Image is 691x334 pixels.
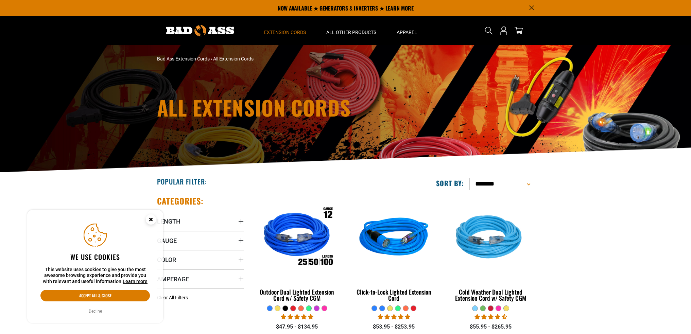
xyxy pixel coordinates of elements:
a: Bad Ass Extension Cords [157,56,210,61]
span: All Other Products [326,29,376,35]
summary: Color [157,250,244,269]
summary: Length [157,212,244,231]
summary: Amperage [157,269,244,288]
div: Click-to-Lock Lighted Extension Cord [350,289,437,301]
span: Apparel [397,29,417,35]
h2: Popular Filter: [157,177,207,186]
span: 4.61 stars [474,314,507,320]
span: 4.81 stars [281,314,313,320]
a: Learn more [123,279,148,284]
h2: We use cookies [40,252,150,261]
a: Outdoor Dual Lighted Extension Cord w/ Safety CGM Outdoor Dual Lighted Extension Cord w/ Safety CGM [254,196,341,305]
aside: Cookie Consent [27,210,163,323]
button: Accept all & close [40,290,150,301]
summary: All Other Products [316,16,386,45]
span: Color [157,256,176,264]
summary: Extension Cords [254,16,316,45]
button: Decline [87,308,104,315]
div: $47.95 - $134.95 [254,323,341,331]
span: Gauge [157,237,177,245]
span: 4.87 stars [378,314,410,320]
span: › [211,56,212,61]
span: All Extension Cords [213,56,254,61]
a: Clear All Filters [157,294,191,301]
label: Sort by: [436,179,464,188]
span: Clear All Filters [157,295,188,300]
p: This website uses cookies to give you the most awesome browsing experience and provide you with r... [40,267,150,285]
a: blue Click-to-Lock Lighted Extension Cord [350,196,437,305]
span: Extension Cords [264,29,306,35]
div: $53.95 - $253.95 [350,323,437,331]
summary: Apparel [386,16,427,45]
span: Amperage [157,275,189,283]
h1: All Extension Cords [157,97,405,118]
span: Length [157,217,180,225]
div: Outdoor Dual Lighted Extension Cord w/ Safety CGM [254,289,341,301]
img: Light Blue [448,199,534,277]
img: Bad Ass Extension Cords [166,25,234,36]
div: Cold Weather Dual Lighted Extension Cord w/ Safety CGM [447,289,534,301]
nav: breadcrumbs [157,55,405,63]
a: Light Blue Cold Weather Dual Lighted Extension Cord w/ Safety CGM [447,196,534,305]
img: blue [351,199,437,277]
img: Outdoor Dual Lighted Extension Cord w/ Safety CGM [254,199,340,277]
summary: Search [483,25,494,36]
summary: Gauge [157,231,244,250]
h2: Categories: [157,196,204,206]
div: $55.95 - $265.95 [447,323,534,331]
